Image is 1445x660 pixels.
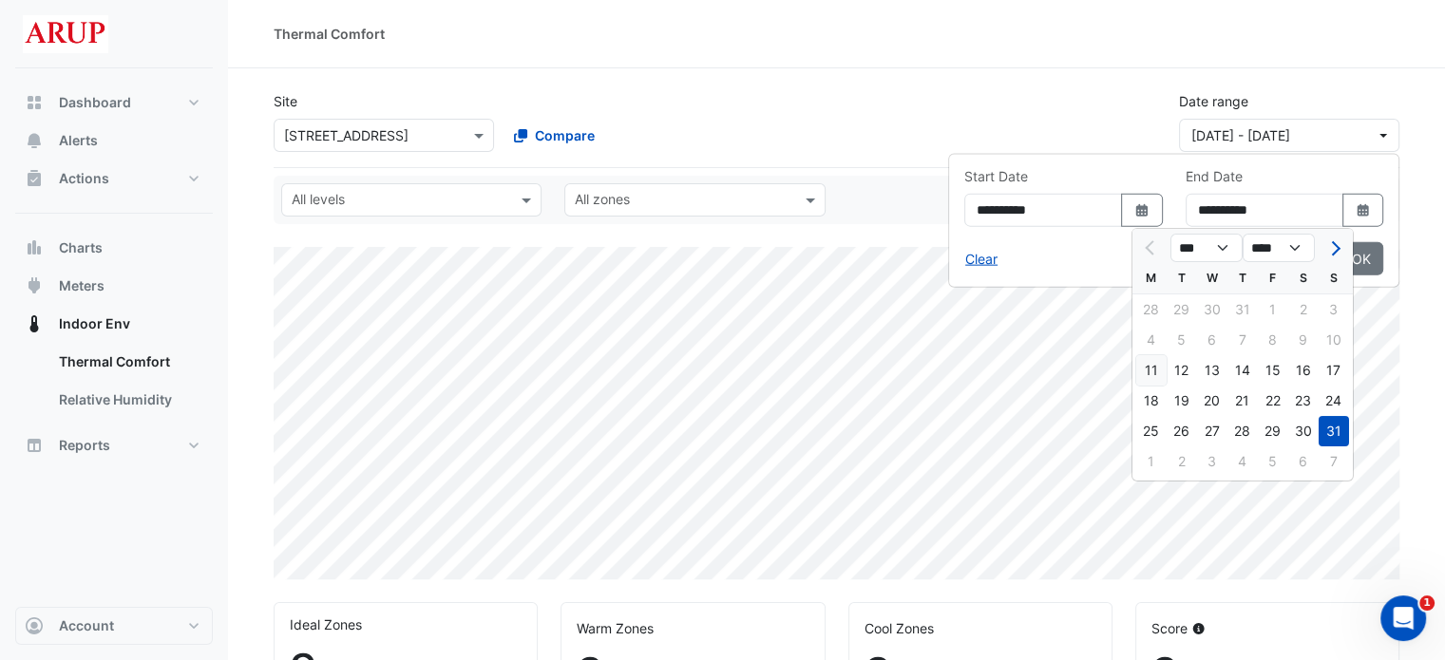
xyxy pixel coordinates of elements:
[964,166,1028,186] label: Start Date
[1319,386,1349,416] div: Sunday, August 24, 2025
[15,229,213,267] button: Charts
[59,169,109,188] span: Actions
[502,119,607,152] button: Compare
[948,154,1399,288] div: dropDown
[1227,355,1258,386] div: Thursday, August 14, 2025
[964,242,998,275] button: Clear
[15,305,213,343] button: Indoor Env
[1167,416,1197,446] div: Tuesday, August 26, 2025
[1179,91,1248,111] label: Date range
[1227,386,1258,416] div: Thursday, August 21, 2025
[1136,386,1167,416] div: Monday, August 18, 2025
[1197,386,1227,416] div: Wednesday, August 20, 2025
[1167,355,1197,386] div: 12
[1288,355,1319,386] div: 16
[25,314,44,333] app-icon: Indoor Env
[1319,446,1349,477] div: Sunday, September 7, 2025
[15,607,213,645] button: Account
[1167,446,1197,477] div: 2
[1227,416,1258,446] div: Thursday, August 28, 2025
[59,436,110,455] span: Reports
[1380,595,1426,641] iframe: Intercom live chat
[1167,446,1197,477] div: Tuesday, September 2, 2025
[1258,355,1288,386] div: Friday, August 15, 2025
[1288,386,1319,416] div: 23
[572,189,630,214] div: All zones
[1167,355,1197,386] div: Tuesday, August 12, 2025
[1319,416,1349,446] div: 31
[1167,263,1197,293] div: T
[15,160,213,198] button: Actions
[289,189,345,214] div: All levels
[25,436,44,455] app-icon: Reports
[44,381,213,419] a: Relative Humidity
[1191,127,1290,143] span: 11 Aug 25 - 31 Aug 25
[1197,355,1227,386] div: 13
[1288,416,1319,446] div: Saturday, August 30, 2025
[1355,202,1372,218] fa-icon: Select Date
[1136,446,1167,477] div: 1
[15,84,213,122] button: Dashboard
[59,276,105,295] span: Meters
[1167,386,1197,416] div: Tuesday, August 19, 2025
[1288,263,1319,293] div: S
[1288,386,1319,416] div: Saturday, August 23, 2025
[1151,618,1383,638] div: Score
[25,276,44,295] app-icon: Meters
[535,125,595,145] span: Compare
[1136,355,1167,386] div: Monday, August 11, 2025
[1419,595,1435,611] span: 1
[1197,386,1227,416] div: 20
[15,122,213,160] button: Alerts
[1258,355,1288,386] div: 15
[1258,263,1288,293] div: F
[1197,416,1227,446] div: Wednesday, August 27, 2025
[1319,355,1349,386] div: Sunday, August 17, 2025
[1258,416,1288,446] div: 29
[59,131,98,150] span: Alerts
[1167,386,1197,416] div: 19
[865,618,1096,638] div: Cool Zones
[25,238,44,257] app-icon: Charts
[1136,416,1167,446] div: Monday, August 25, 2025
[1288,446,1319,477] div: 6
[1186,166,1243,186] label: End Date
[1288,416,1319,446] div: 30
[1197,446,1227,477] div: Wednesday, September 3, 2025
[1319,446,1349,477] div: 7
[1340,242,1383,275] button: Close
[1319,386,1349,416] div: 24
[1136,386,1167,416] div: 18
[59,314,130,333] span: Indoor Env
[1170,234,1243,262] select: Select month
[1227,355,1258,386] div: 14
[1227,386,1258,416] div: 21
[15,426,213,464] button: Reports
[1133,202,1150,218] fa-icon: Select Date
[1322,233,1345,263] button: Next month
[1227,446,1258,477] div: 4
[1258,386,1288,416] div: Friday, August 22, 2025
[1319,416,1349,446] div: Sunday, August 31, 2025
[23,15,108,53] img: Company Logo
[1319,263,1349,293] div: S
[1288,446,1319,477] div: Saturday, September 6, 2025
[25,93,44,112] app-icon: Dashboard
[59,93,131,112] span: Dashboard
[1258,416,1288,446] div: Friday, August 29, 2025
[1136,355,1167,386] div: 11
[59,238,103,257] span: Charts
[1167,416,1197,446] div: 26
[1136,416,1167,446] div: 25
[290,614,522,634] div: Ideal Zones
[59,616,114,635] span: Account
[1319,355,1349,386] div: 17
[15,343,213,426] div: Indoor Env
[25,131,44,150] app-icon: Alerts
[1197,263,1227,293] div: W
[25,169,44,188] app-icon: Actions
[1227,446,1258,477] div: Thursday, September 4, 2025
[1197,446,1227,477] div: 3
[1136,446,1167,477] div: Monday, September 1, 2025
[15,267,213,305] button: Meters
